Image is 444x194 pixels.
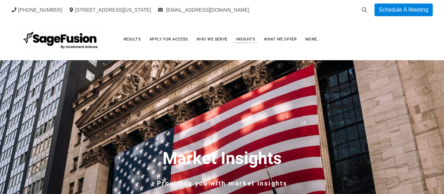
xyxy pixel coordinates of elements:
a: Results [117,34,148,45]
font: Market Insights [163,148,282,168]
a: [STREET_ADDRESS][US_STATE] [69,7,151,13]
a: [EMAIL_ADDRESS][DOMAIN_NAME] [158,7,249,13]
a: What We Offer [257,34,304,45]
img: SageFusion | Intelligent Investment Management [21,27,100,51]
a: Who We Serve [190,34,234,45]
a: Schedule A Meeting [375,4,432,16]
a: Apply for Access [143,34,195,45]
a: more... [298,34,328,45]
a: [PHONE_NUMBER] [12,7,62,13]
a: Insights [229,34,262,45]
span: Providing you with market insights [157,180,287,187]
